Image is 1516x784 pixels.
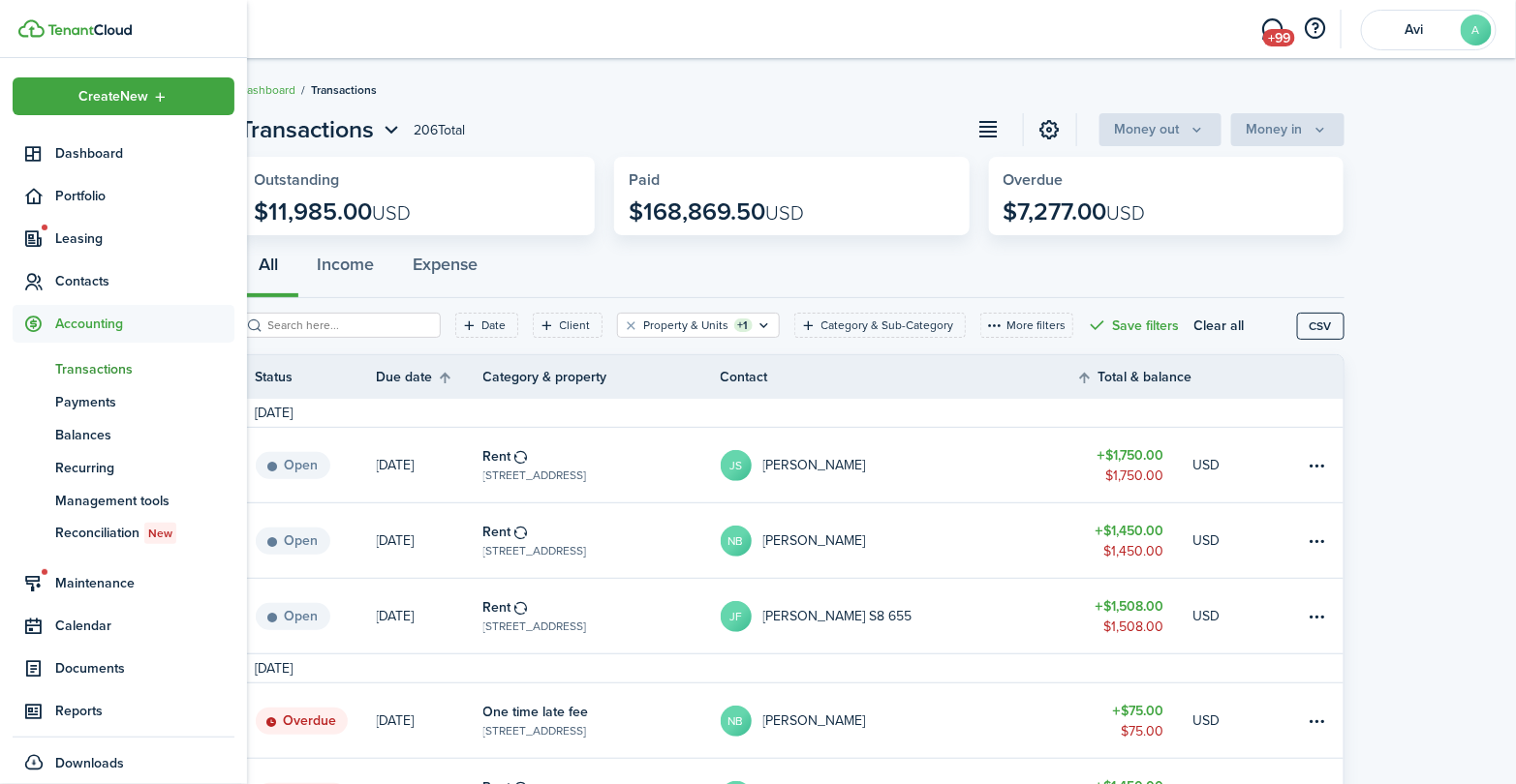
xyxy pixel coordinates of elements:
[256,603,330,630] status: Open
[1193,579,1247,653] a: USD
[721,706,752,737] avatar-text: NB
[256,528,330,555] status: Open
[55,271,234,291] span: Contacts
[373,198,412,227] span: USD
[1193,710,1221,731] p: USD
[483,683,721,758] a: One time late fee[STREET_ADDRESS]
[721,428,1077,502] a: JS[PERSON_NAME]
[377,683,483,758] a: [DATE]
[1077,366,1193,389] th: Sort
[1004,198,1146,226] p: $7,277.00
[734,318,753,332] filter-tag-counter: +1
[1122,721,1164,741] table-amount-description: $75.00
[1376,23,1453,37] span: Avi
[241,503,377,578] a: Open
[1193,606,1221,626] p: USD
[721,367,1077,387] th: Contact
[794,313,966,338] filter-tag: Open filter
[13,352,234,385] a: Transactions
[55,458,234,478] span: Recurring
[1263,29,1295,46] span: +99
[312,81,378,99] span: Transactions
[13,385,234,418] a: Payments
[1297,313,1345,340] button: CSV
[483,722,587,739] table-subtitle: [STREET_ADDRESS]
[617,313,780,338] filter-tag: Open filter
[377,606,415,626] p: [DATE]
[55,658,234,678] span: Documents
[1077,579,1193,653] a: $1,508.00$1,508.00
[1193,428,1247,502] a: USD
[1193,503,1247,578] a: USD
[1004,171,1330,189] widget-stats-title: Overdue
[377,366,483,389] th: Sort
[55,573,234,593] span: Maintenance
[1461,15,1492,45] avatar-text: A
[241,403,308,423] td: [DATE]
[55,186,234,206] span: Portfolio
[55,359,234,379] span: Transactions
[1193,530,1221,551] p: USD
[483,428,721,502] a: Rent[STREET_ADDRESS]
[721,601,752,632] avatar-text: JF
[455,313,518,338] filter-tag: Open filter
[483,503,721,578] a: Rent[STREET_ADDRESS]
[298,240,394,298] button: Income
[1113,701,1164,721] table-amount-title: $75.00
[13,135,234,172] a: Dashboard
[13,418,234,451] a: Balances
[629,171,955,189] widget-stats-title: Paid
[1077,683,1193,758] a: $75.00$75.00
[1104,541,1164,561] table-amount-description: $1,450.00
[377,579,483,653] a: [DATE]
[55,701,234,721] span: Reports
[377,530,415,551] p: [DATE]
[980,313,1073,338] button: More filters
[533,313,603,338] filter-tag: Open filter
[1096,596,1164,617] table-amount-title: $1,508.00
[1193,683,1247,758] a: USD
[240,112,405,147] button: Transactions
[483,618,587,635] table-subtitle: [STREET_ADDRESS]
[721,683,1077,758] a: NB[PERSON_NAME]
[55,523,234,544] span: Reconciliation
[644,317,729,334] filter-tag-label: Property & Units
[55,753,124,773] span: Downloads
[255,198,412,226] p: $11,985.00
[55,491,234,511] span: Management tools
[763,533,866,549] table-profile-info-text: [PERSON_NAME]
[13,451,234,484] a: Recurring
[483,579,721,653] a: Rent[STREET_ADDRESS]
[1193,455,1221,475] p: USD
[256,708,348,735] status: Overdue
[377,710,415,731] p: [DATE]
[1254,5,1291,54] a: Messaging
[765,198,804,227] span: USD
[1106,466,1164,486] table-amount-description: $1,750.00
[18,19,45,38] img: TenantCloud
[13,692,234,730] a: Reports
[483,522,511,542] table-info-title: Rent
[394,240,498,298] button: Expense
[1077,503,1193,578] a: $1,450.00$1,450.00
[241,658,308,678] td: [DATE]
[256,452,330,479] status: Open
[78,90,148,104] span: Create New
[1299,13,1332,45] button: Open resource center
[241,683,377,758] a: Overdue
[482,317,507,334] filter-tag-label: Date
[1077,428,1193,502] a: $1,750.00$1,750.00
[483,467,587,484] table-subtitle: [STREET_ADDRESS]
[1104,617,1164,637] table-amount-description: $1,508.00
[721,503,1077,578] a: NB[PERSON_NAME]
[55,392,234,412] span: Payments
[483,542,587,559] table-subtitle: [STREET_ADDRESS]
[1194,313,1245,338] button: Clear all
[560,317,591,334] filter-tag-label: Client
[763,713,866,729] table-profile-info-text: [PERSON_NAME]
[241,428,377,502] a: Open
[13,517,234,550] a: ReconciliationNew
[763,609,913,624] table-profile-info-text: [PERSON_NAME] S8 655
[629,198,804,226] p: $168,869.50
